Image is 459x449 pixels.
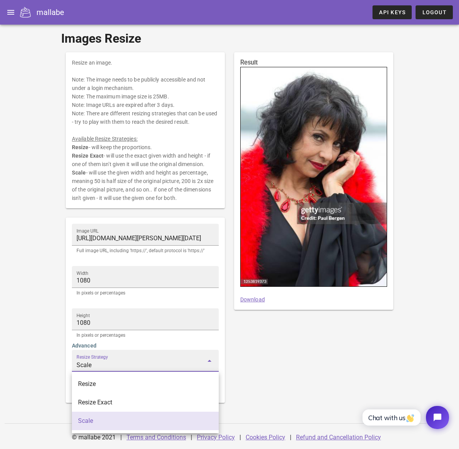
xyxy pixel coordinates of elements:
div: mallabe [37,7,64,18]
b: Scale [72,170,86,176]
div: | [290,428,291,447]
div: In pixels or percentages [76,333,214,338]
label: Resize Strategy [76,354,108,360]
label: Width [76,271,88,276]
u: Available Resize Strategies: [72,136,138,142]
div: | [239,428,241,447]
b: Resize [72,144,89,150]
iframe: Tidio Chat [354,399,456,436]
h3: Result [240,58,387,67]
a: Download [240,296,265,303]
a: Refund and Cancellation Policy [296,434,381,441]
a: Privacy Policy [197,434,235,441]
div: Full image URL, including 'https://', default protocol is 'https://' [76,248,214,253]
button: Logout [416,5,453,19]
div: Resize Exact [78,399,213,406]
div: Resize an image. Note: The image needs to be publicly accessible and not under a login mechanism.... [66,52,225,208]
div: Scale [78,417,213,424]
a: Cookies Policy [246,434,285,441]
span: Logout [422,9,447,15]
span: API Keys [379,9,406,15]
h1: Images Resize [61,29,398,48]
div: | [191,428,192,447]
div: Resize [78,380,213,387]
div: In pixels or percentages [76,291,214,295]
h4: Advanced [72,341,219,350]
div: © mallabe 2021 [67,428,120,447]
label: Image URL [76,228,99,234]
a: Terms and Conditions [126,434,186,441]
b: Resize Exact [72,153,103,159]
div: | [120,428,122,447]
a: API Keys [373,5,412,19]
label: Height [76,313,90,319]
